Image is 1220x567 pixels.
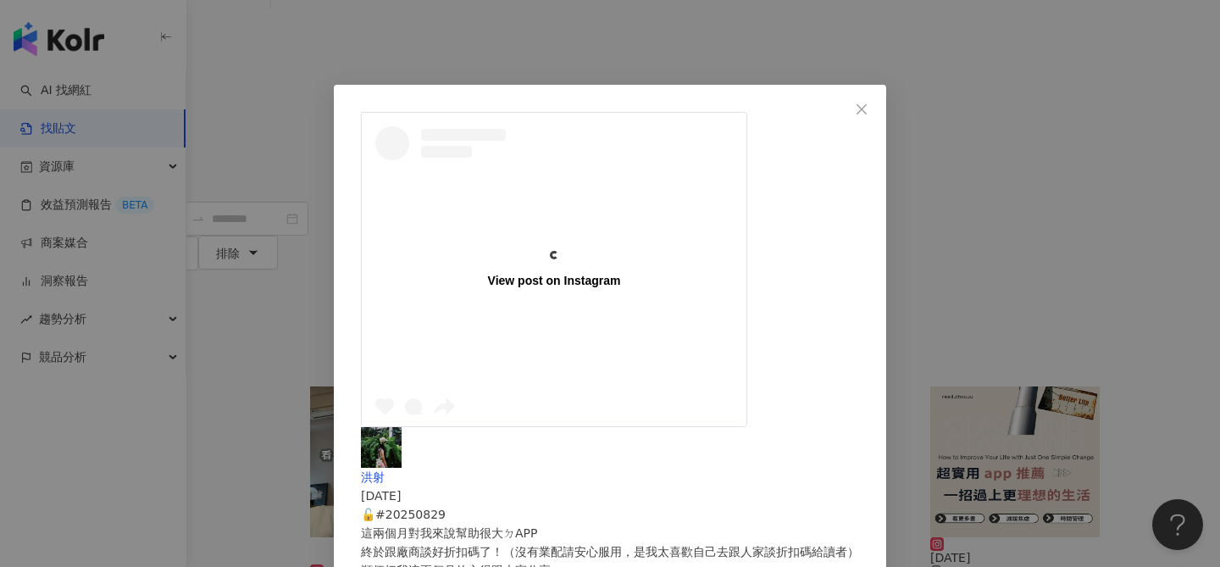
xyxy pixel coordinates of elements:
a: KOL Avatar洪射 [361,427,859,484]
button: Close [845,92,879,126]
div: [DATE] [361,486,859,505]
a: View post on Instagram [362,113,746,426]
span: close [855,103,868,116]
div: View post on Instagram [488,273,621,288]
span: 洪射 [361,470,385,484]
img: KOL Avatar [361,427,402,468]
